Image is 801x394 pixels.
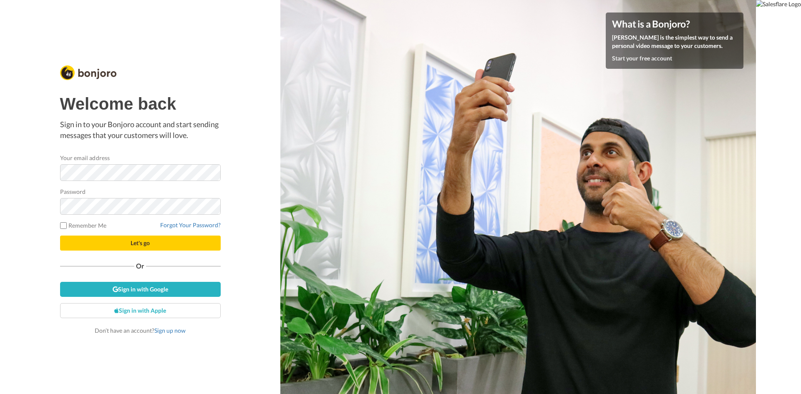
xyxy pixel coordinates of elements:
[60,119,221,141] p: Sign in to your Bonjoro account and start sending messages that your customers will love.
[95,327,186,334] span: Don’t have an account?
[60,221,107,230] label: Remember Me
[60,95,221,113] h1: Welcome back
[60,187,86,196] label: Password
[60,222,67,229] input: Remember Me
[131,239,150,246] span: Let's go
[612,33,737,50] p: [PERSON_NAME] is the simplest way to send a personal video message to your customers.
[612,19,737,29] h4: What is a Bonjoro?
[154,327,186,334] a: Sign up now
[60,236,221,251] button: Let's go
[612,55,672,62] a: Start your free account
[160,221,221,228] a: Forgot Your Password?
[60,153,110,162] label: Your email address
[60,303,221,318] a: Sign in with Apple
[60,282,221,297] a: Sign in with Google
[134,263,146,269] span: Or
